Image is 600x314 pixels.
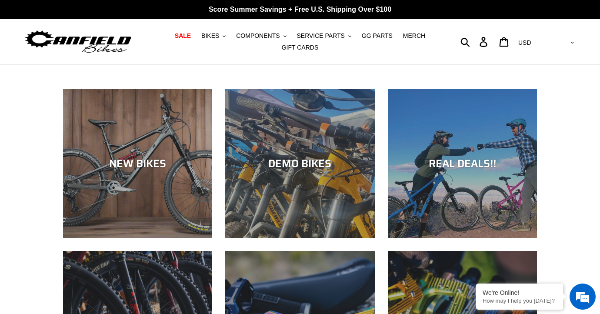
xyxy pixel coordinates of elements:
p: How may I help you today? [483,297,557,304]
a: SALE [170,30,195,42]
div: DEMO BIKES [225,157,374,170]
a: MERCH [399,30,430,42]
a: DEMO BIKES [225,89,374,238]
button: COMPONENTS [232,30,290,42]
span: COMPONENTS [236,32,280,40]
a: GIFT CARDS [277,42,323,53]
span: GIFT CARDS [282,44,319,51]
span: MERCH [403,32,425,40]
div: REAL DEALS!! [388,157,537,170]
span: BIKES [201,32,219,40]
a: GG PARTS [357,30,397,42]
span: GG PARTS [362,32,393,40]
a: NEW BIKES [63,89,212,238]
button: BIKES [197,30,230,42]
div: We're Online! [483,289,557,296]
span: SERVICE PARTS [297,32,344,40]
img: Canfield Bikes [24,28,133,56]
div: NEW BIKES [63,157,212,170]
span: SALE [175,32,191,40]
a: REAL DEALS!! [388,89,537,238]
button: SERVICE PARTS [292,30,355,42]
